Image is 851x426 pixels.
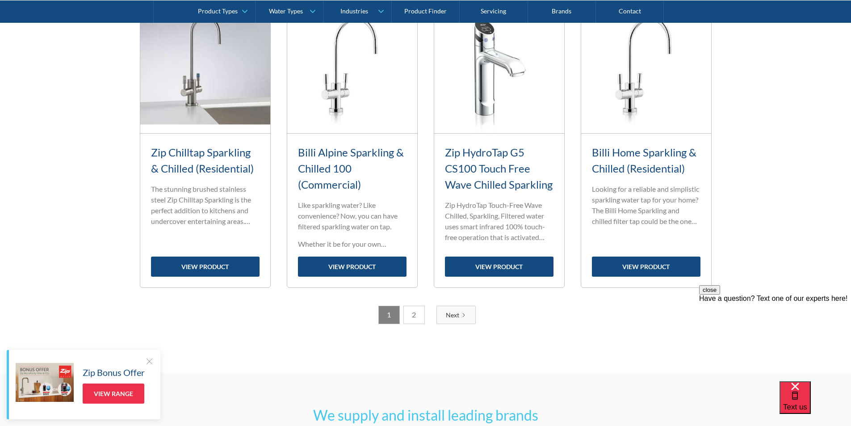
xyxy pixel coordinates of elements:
[445,146,553,191] a: Zip HydroTap G5 CS100 Touch Free Wave Chilled Sparkling
[151,146,254,175] a: Zip Chilltap Sparkling & Chilled (Residential)
[298,239,407,249] p: Whether it be for your own personal luxury, pleasing your hard working staff or saving money in y...
[340,7,368,15] div: Industries
[287,3,417,133] img: Billi Alpine Sparkling & Chilled 100 (Commercial)
[140,3,270,133] img: Zip Chilltap Sparkling & Chilled (Residential)
[592,257,700,277] a: view product
[592,146,696,175] a: Billi Home Sparkling & Chilled (Residential)
[298,200,407,232] p: Like sparkling water? Like convenience? Now, you can have filtered sparkling water on tap.
[403,306,425,324] a: 2
[198,7,238,15] div: Product Types
[140,306,712,324] div: List
[581,3,711,133] img: Billi Home Sparkling & Chilled (Residential)
[436,306,476,324] a: Next Page
[298,257,407,277] a: view product
[269,7,303,15] div: Water Types
[780,381,851,426] iframe: podium webchat widget bubble
[378,306,400,324] a: 1
[83,366,145,379] h5: Zip Bonus Offer
[445,257,553,277] a: view product
[83,384,144,404] a: View Range
[252,405,600,426] h2: We supply and install leading brands
[16,363,74,402] img: Zip Bonus Offer
[151,257,260,277] a: view product
[592,184,700,227] p: Looking for a reliable and simplistic sparkling water tap for your home? The Billi Home Sparkling...
[445,200,553,243] p: Zip HydroTap Touch-Free Wave Chilled, Sparkling, Filtered water uses smart infrared 100% touch-fr...
[434,3,564,133] img: Zip HydroTap G5 CS100 Touch Free Wave Chilled Sparkling
[446,310,459,320] div: Next
[151,184,260,227] p: The stunning brushed stainless steel Zip Chilltap Sparkling is the perfect addition to kitchens a...
[298,146,404,191] a: Billi Alpine Sparkling & Chilled 100 (Commercial)
[581,3,711,134] a: Best Seller
[699,285,851,392] iframe: podium webchat widget prompt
